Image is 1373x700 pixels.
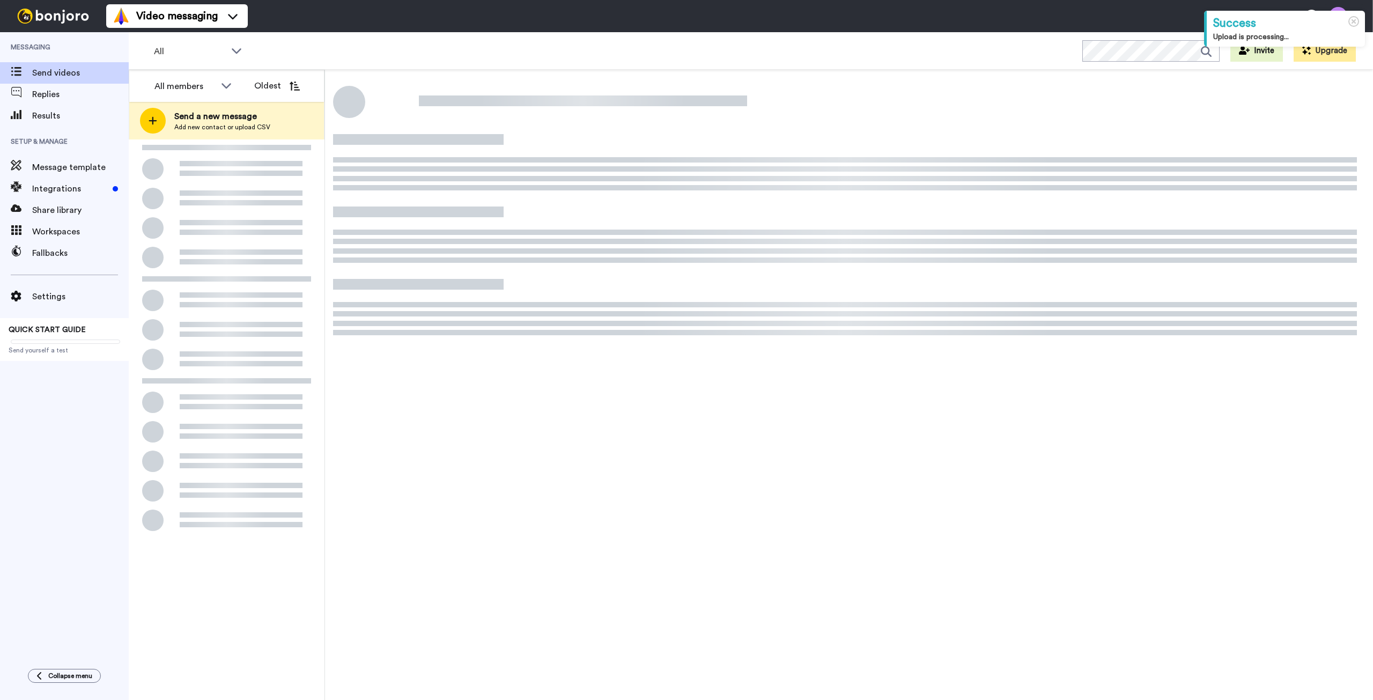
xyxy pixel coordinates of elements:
[48,672,92,680] span: Collapse menu
[154,80,216,93] div: All members
[9,346,120,355] span: Send yourself a test
[174,110,270,123] span: Send a new message
[113,8,130,25] img: vm-color.svg
[32,290,129,303] span: Settings
[1230,40,1283,62] button: Invite
[13,9,93,24] img: bj-logo-header-white.svg
[32,225,129,238] span: Workspaces
[32,204,129,217] span: Share library
[32,109,129,122] span: Results
[154,45,226,58] span: All
[136,9,218,24] span: Video messaging
[1213,15,1359,32] div: Success
[32,67,129,79] span: Send videos
[174,123,270,131] span: Add new contact or upload CSV
[9,326,86,334] span: QUICK START GUIDE
[32,161,129,174] span: Message template
[246,75,308,97] button: Oldest
[32,88,129,101] span: Replies
[1294,40,1356,62] button: Upgrade
[32,247,129,260] span: Fallbacks
[28,669,101,683] button: Collapse menu
[1213,32,1359,42] div: Upload is processing...
[32,182,108,195] span: Integrations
